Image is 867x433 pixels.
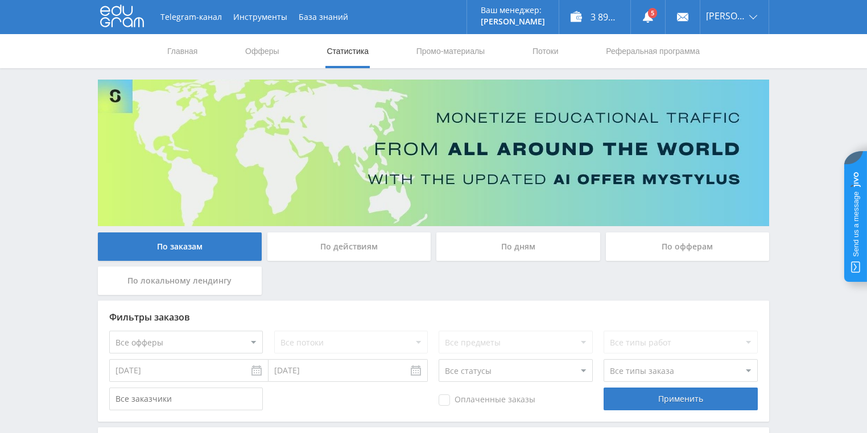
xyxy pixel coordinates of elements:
input: Все заказчики [109,388,263,410]
a: Реферальная программа [605,34,701,68]
div: Фильтры заказов [109,312,758,322]
div: Применить [604,388,757,410]
img: Banner [98,80,769,226]
a: Промо-материалы [415,34,486,68]
div: По действиям [267,232,431,261]
span: Оплаченные заказы [439,394,535,406]
a: Офферы [244,34,280,68]
div: По дням [436,232,600,261]
p: Ваш менеджер: [481,6,545,15]
div: По заказам [98,232,262,261]
div: По локальному лендингу [98,267,262,295]
div: По офферам [606,232,770,261]
a: Статистика [325,34,370,68]
p: [PERSON_NAME] [481,17,545,26]
a: Потоки [531,34,560,68]
a: Главная [166,34,199,68]
span: [PERSON_NAME] [706,11,746,20]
